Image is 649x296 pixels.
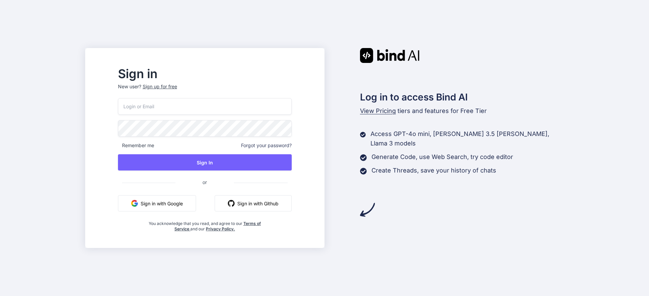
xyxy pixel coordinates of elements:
button: Sign In [118,154,292,170]
div: You acknowledge that you read, and agree to our and our [147,217,263,232]
h2: Log in to access Bind AI [360,90,564,104]
button: Sign in with Github [215,195,292,211]
p: tiers and features for Free Tier [360,106,564,116]
a: Terms of Service [174,221,261,231]
h2: Sign in [118,68,292,79]
span: or [175,174,234,190]
a: Privacy Policy. [206,226,235,231]
p: Create Threads, save your history of chats [371,166,496,175]
p: Access GPT-4o mini, [PERSON_NAME] 3.5 [PERSON_NAME], Llama 3 models [370,129,564,148]
button: Sign in with Google [118,195,196,211]
span: Forgot your password? [241,142,292,149]
div: Sign up for free [143,83,177,90]
img: Bind AI logo [360,48,419,63]
img: arrow [360,202,375,217]
img: github [228,200,235,207]
input: Login or Email [118,98,292,115]
p: Generate Code, use Web Search, try code editor [371,152,513,162]
span: Remember me [118,142,154,149]
p: New user? [118,83,292,98]
span: View Pricing [360,107,396,114]
img: google [131,200,138,207]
